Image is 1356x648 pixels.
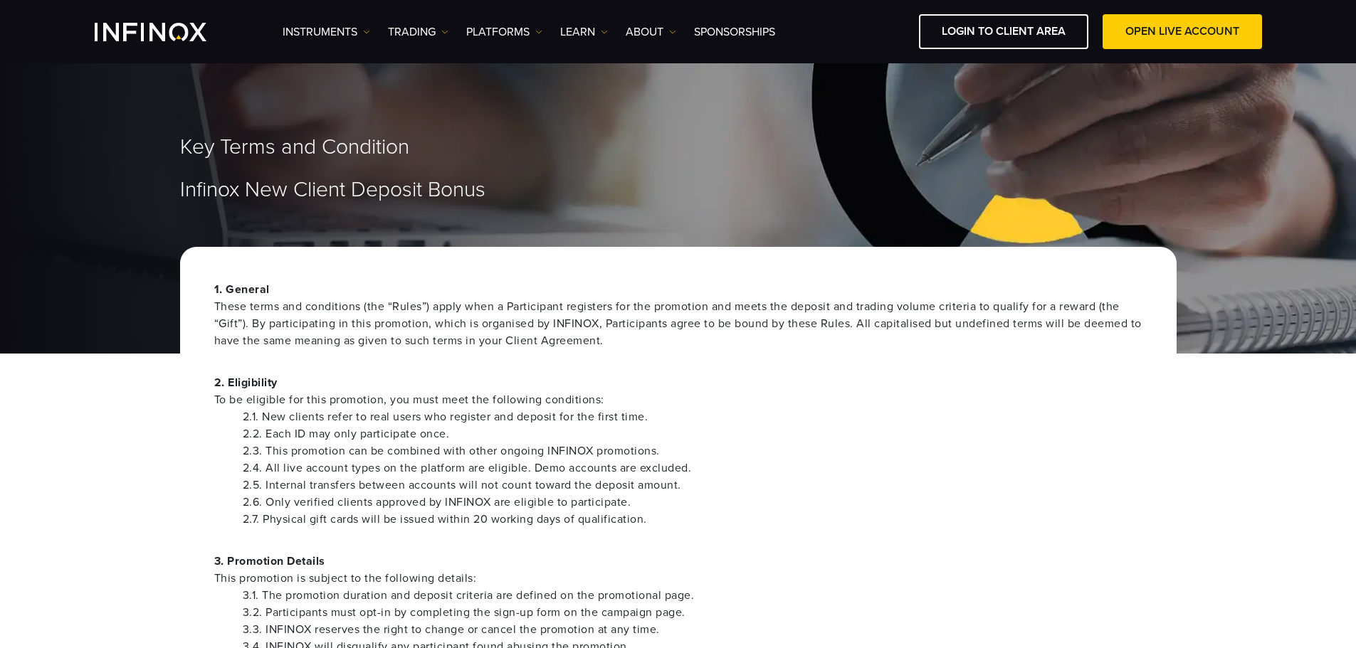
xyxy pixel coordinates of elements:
h1: Infinox New Client Deposit Bonus [180,179,1177,201]
li: 2.5. Internal transfers between accounts will not count toward the deposit amount. [243,477,1142,494]
li: 2.2. Each ID may only participate once. [243,425,1142,442]
li: 2.4. All live account types on the platform are eligible. Demo accounts are excluded. [243,460,1142,477]
a: LOGIN TO CLIENT AREA [919,14,1088,49]
li: 2.1. New clients refer to real users who register and deposit for the first time. [243,408,1142,425]
p: 3. Promotion Details [214,553,1142,587]
span: This promotion is subject to the following details: [214,570,1142,587]
a: OPEN LIVE ACCOUNT [1103,14,1262,49]
a: INFINOX Logo [95,23,240,41]
li: 3.2. Participants must opt-in by completing the sign-up form on the campaign page. [243,604,1142,621]
p: 2. Eligibility [214,374,1142,408]
li: 3.3. INFINOX reserves the right to change or cancel the promotion at any time. [243,621,1142,638]
a: SPONSORSHIPS [694,23,775,41]
li: 2.6. Only verified clients approved by INFINOX are eligible to participate. [243,494,1142,511]
span: These terms and conditions (the “Rules”) apply when a Participant registers for the promotion and... [214,298,1142,349]
a: Instruments [283,23,370,41]
p: 1. General [214,281,1142,349]
a: ABOUT [626,23,676,41]
span: To be eligible for this promotion, you must meet the following conditions: [214,391,1142,408]
span: Key Terms and Condition [180,134,409,161]
li: 3.1. The promotion duration and deposit criteria are defined on the promotional page. [243,587,1142,604]
a: Learn [560,23,608,41]
a: TRADING [388,23,448,41]
li: 2.3. This promotion can be combined with other ongoing INFINOX promotions. [243,442,1142,460]
li: 2.7. Physical gift cards will be issued within 20 working days of qualification. [243,511,1142,528]
a: PLATFORMS [466,23,542,41]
